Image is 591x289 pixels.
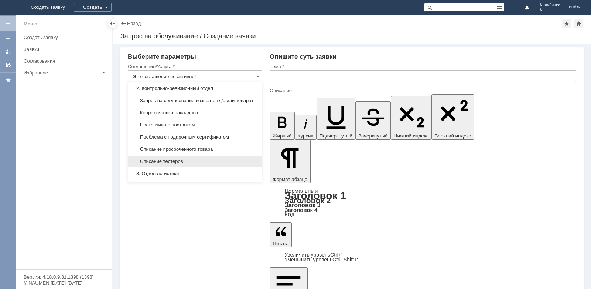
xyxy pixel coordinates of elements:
span: Формат абзаца [273,177,307,182]
span: 2. Контрольно-ревизионный отдел [133,86,257,91]
span: Жирный [273,133,292,139]
a: Согласования [21,55,111,67]
span: Выберите параметры [128,53,196,60]
span: Верхний индекс [434,133,471,139]
a: Заголовок 1 [284,190,346,201]
div: Заявки [24,46,108,52]
span: Ctrl+' [330,252,342,258]
span: 3. Отдел логистики [133,171,257,177]
div: Меню [24,20,37,28]
a: Мои заявки [2,46,14,58]
a: Нормальный [284,188,318,194]
span: Расширенный поиск [497,3,504,10]
a: Заголовок 2 [284,196,331,205]
a: Заявки [21,43,111,55]
div: Согласования [24,58,108,64]
div: Запрос на обслуживание / Создание заявки [120,32,584,40]
div: Создать заявку [24,35,108,40]
div: Избранное [24,70,100,76]
div: Добавить в избранное [562,19,571,28]
a: Заголовок 4 [284,207,317,213]
button: Жирный [270,112,295,140]
span: 6 [540,7,560,12]
span: Челябинск [540,3,560,7]
span: Зачеркнутый [358,133,388,139]
div: Скрыть меню [108,19,117,28]
a: Decrease [284,257,358,262]
div: Сделать домашней страницей [574,19,583,28]
div: Создать [74,3,112,12]
div: Формат абзаца [270,188,576,217]
span: Проблема с подарочным сертификатом [133,134,257,140]
span: Запрос на согласование возврата (д/с или товара) [133,98,257,104]
button: Подчеркнутый [317,98,355,140]
div: Соглашение/Услуга [128,64,261,69]
span: Списание просроченного товара [133,146,257,152]
a: Создать заявку [2,32,14,44]
button: Нижний индекс [391,96,432,140]
a: Создать заявку [21,32,111,43]
a: Заголовок 3 [284,202,320,208]
div: Версия: 4.18.0.9.31.1398 (1398) [24,275,105,279]
button: Курсив [295,115,317,140]
a: Назад [127,21,141,26]
div: Описание [270,88,575,93]
span: Цитата [273,241,289,246]
a: Мои согласования [2,59,14,71]
button: Формат абзаца [270,140,310,183]
div: Тема [270,64,575,69]
div: Цитата [270,253,576,262]
span: Курсив [298,133,314,139]
span: Списание тестеров [133,159,257,164]
span: Подчеркнутый [320,133,352,139]
button: Зачеркнутый [355,101,391,140]
span: Опишите суть заявки [270,53,337,60]
button: Цитата [270,222,292,247]
a: Increase [284,252,342,258]
span: Ctrl+Shift+' [332,257,358,262]
span: Корректировка накладных [133,110,257,116]
span: Нижний индекс [394,133,429,139]
div: © NAUMEN [DATE]-[DATE] [24,281,105,285]
span: Претензии по поставкам [133,122,257,128]
button: Верхний индекс [431,94,474,140]
a: Код [284,211,294,218]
